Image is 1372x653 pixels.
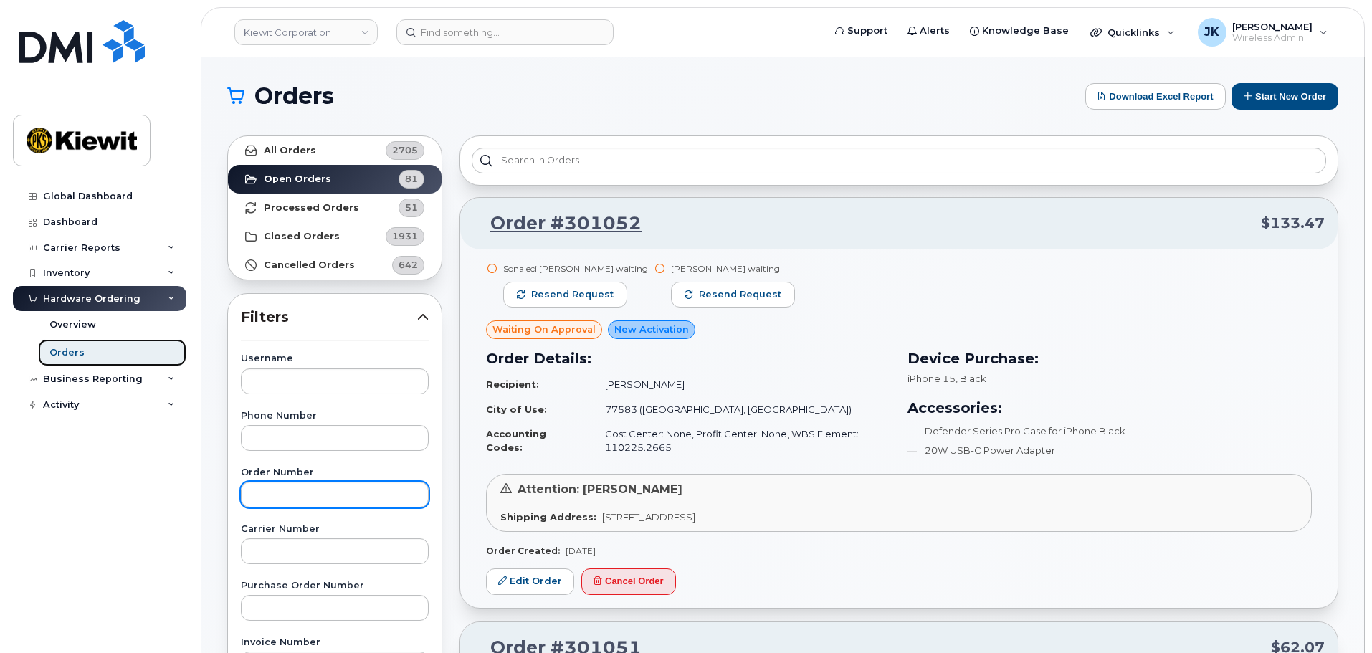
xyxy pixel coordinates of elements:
[228,136,442,165] a: All Orders2705
[228,222,442,251] a: Closed Orders1931
[486,404,547,415] strong: City of Use:
[392,143,418,157] span: 2705
[264,145,316,156] strong: All Orders
[566,545,596,556] span: [DATE]
[671,262,795,275] div: [PERSON_NAME] waiting
[228,165,442,194] a: Open Orders81
[486,568,574,595] a: Edit Order
[228,194,442,222] a: Processed Orders51
[531,288,614,301] span: Resend request
[1261,213,1325,234] span: $133.47
[241,307,417,328] span: Filters
[254,85,334,107] span: Orders
[241,468,429,477] label: Order Number
[602,511,695,523] span: [STREET_ADDRESS]
[907,397,1312,419] h3: Accessories:
[1085,83,1226,110] button: Download Excel Report
[486,545,560,556] strong: Order Created:
[264,259,355,271] strong: Cancelled Orders
[486,348,890,369] h3: Order Details:
[614,323,689,336] span: New Activation
[241,411,429,421] label: Phone Number
[699,288,781,301] span: Resend request
[492,323,596,336] span: Waiting On Approval
[956,373,986,384] span: , Black
[907,444,1312,457] li: 20W USB-C Power Adapter
[264,231,340,242] strong: Closed Orders
[503,282,627,308] button: Resend request
[518,482,682,496] span: Attention: [PERSON_NAME]
[671,282,795,308] button: Resend request
[907,373,956,384] span: iPhone 15
[907,424,1312,438] li: Defender Series Pro Case for iPhone Black
[473,211,642,237] a: Order #301052
[486,428,546,453] strong: Accounting Codes:
[241,638,429,647] label: Invoice Number
[405,201,418,214] span: 51
[228,251,442,280] a: Cancelled Orders642
[241,354,429,363] label: Username
[264,173,331,185] strong: Open Orders
[503,262,648,275] div: Sonaleci [PERSON_NAME] waiting
[472,148,1326,173] input: Search in orders
[592,421,890,459] td: Cost Center: None, Profit Center: None, WBS Element: 110225.2665
[1232,83,1338,110] button: Start New Order
[1310,591,1361,642] iframe: Messenger Launcher
[500,511,596,523] strong: Shipping Address:
[592,397,890,422] td: 77583 ([GEOGRAPHIC_DATA], [GEOGRAPHIC_DATA])
[264,202,359,214] strong: Processed Orders
[405,172,418,186] span: 81
[592,372,890,397] td: [PERSON_NAME]
[241,581,429,591] label: Purchase Order Number
[399,258,418,272] span: 642
[241,525,429,534] label: Carrier Number
[392,229,418,243] span: 1931
[486,378,539,390] strong: Recipient:
[581,568,676,595] button: Cancel Order
[907,348,1312,369] h3: Device Purchase:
